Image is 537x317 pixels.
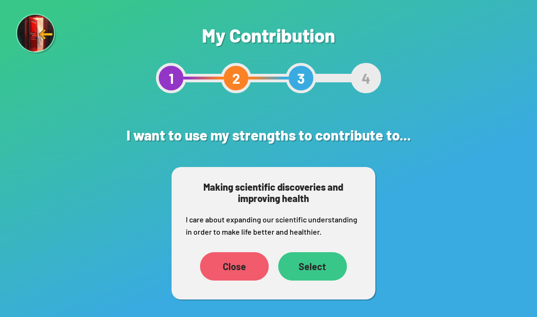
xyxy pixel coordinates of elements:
[156,24,381,46] h1: My Contribution
[16,14,57,54] img: Exit
[156,63,186,93] div: 1
[278,252,347,281] div: Select
[221,63,251,93] div: 2
[186,181,361,204] h3: Making scientific discoveries and improving health
[200,252,269,281] div: Close
[186,213,361,238] p: I care about expanding our scientific understanding in order to make life better and healthier.
[351,63,381,93] div: 4
[286,63,316,93] div: 3
[79,117,458,153] h2: I want to use my strengths to contribute to...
